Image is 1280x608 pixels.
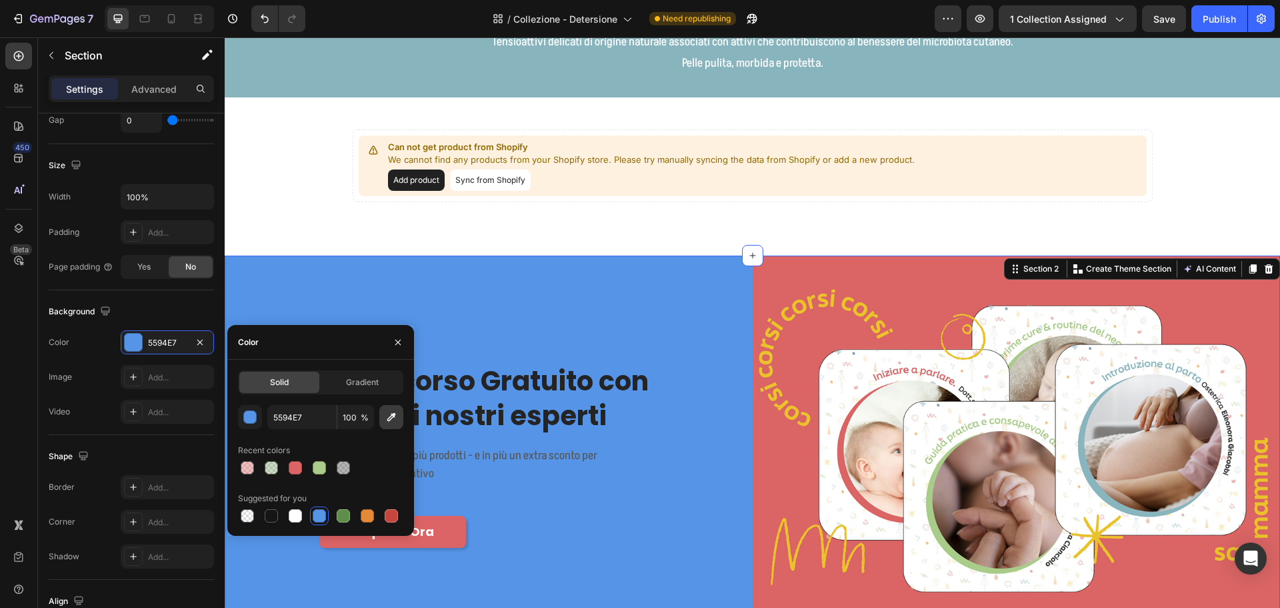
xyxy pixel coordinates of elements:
p: Advanced [131,82,177,96]
span: No [185,261,196,273]
p: Create Theme Section [861,226,947,238]
button: AI Content [955,224,1014,240]
span: % [361,412,369,424]
div: Size [49,157,84,175]
p: Can not get product from Shopify [163,103,690,117]
div: Beta [10,244,32,255]
div: Add... [148,482,211,494]
p: Section [65,47,174,63]
span: Save [1153,13,1175,25]
span: Yes [137,261,151,273]
p: EXTRA BONUS + SCONTI XXL [96,308,460,322]
div: Gap [49,114,64,126]
a: Acquista Ora [95,479,241,510]
button: Publish [1191,5,1247,32]
div: Width [49,191,71,203]
div: Shape [49,448,91,466]
span: / [507,12,511,26]
div: Publish [1203,12,1236,26]
button: Add product [163,132,220,154]
div: Color [238,336,259,348]
p: Settings [66,82,103,96]
div: Add... [148,227,211,239]
button: Save [1142,5,1186,32]
div: Open Intercom Messenger [1235,543,1267,575]
div: Recent colors [238,444,290,457]
iframe: Design area [225,37,1280,608]
div: Add... [148,551,211,563]
div: Add... [148,406,211,418]
input: Eg: FFFFFF [267,405,337,429]
input: Auto [121,185,213,209]
span: Gradient [346,376,379,388]
button: Sync from Shopify [225,132,306,154]
div: Shadow [49,551,79,563]
span: 1 collection assigned [1010,12,1107,26]
span: Collezione - Detersione [513,12,617,26]
div: 5594E7 [148,337,187,349]
div: Suggested for you [238,493,307,505]
p: We cannot find any products from your Shopify store. Please try manually syncing the data from Sh... [163,116,690,129]
div: 450 [13,142,32,153]
div: Border [49,481,75,493]
span: Need republishing [663,13,731,25]
h2: Videocorso Gratuito con uno dei nostri esperti [95,325,461,397]
p: Acquista Ora [126,487,209,502]
div: Color [49,336,69,348]
div: Add... [148,372,211,384]
div: Image [49,371,72,383]
div: Background [49,303,113,321]
div: Section 2 [796,226,837,238]
div: Video [49,406,70,418]
p: 7 [87,11,93,27]
div: Add... [148,517,211,529]
div: Padding [49,226,79,238]
img: Alt Image [528,218,1056,600]
p: Con l'acquisto di 2 o più prodotti - e in più un extra sconto per ogni prodotto aggiuntivo [96,409,393,445]
button: 7 [5,5,99,32]
div: Undo/Redo [251,5,305,32]
button: 1 collection assigned [999,5,1137,32]
div: Corner [49,516,75,528]
span: Solid [270,376,289,388]
div: Page padding [49,261,113,273]
input: Auto [121,108,161,132]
